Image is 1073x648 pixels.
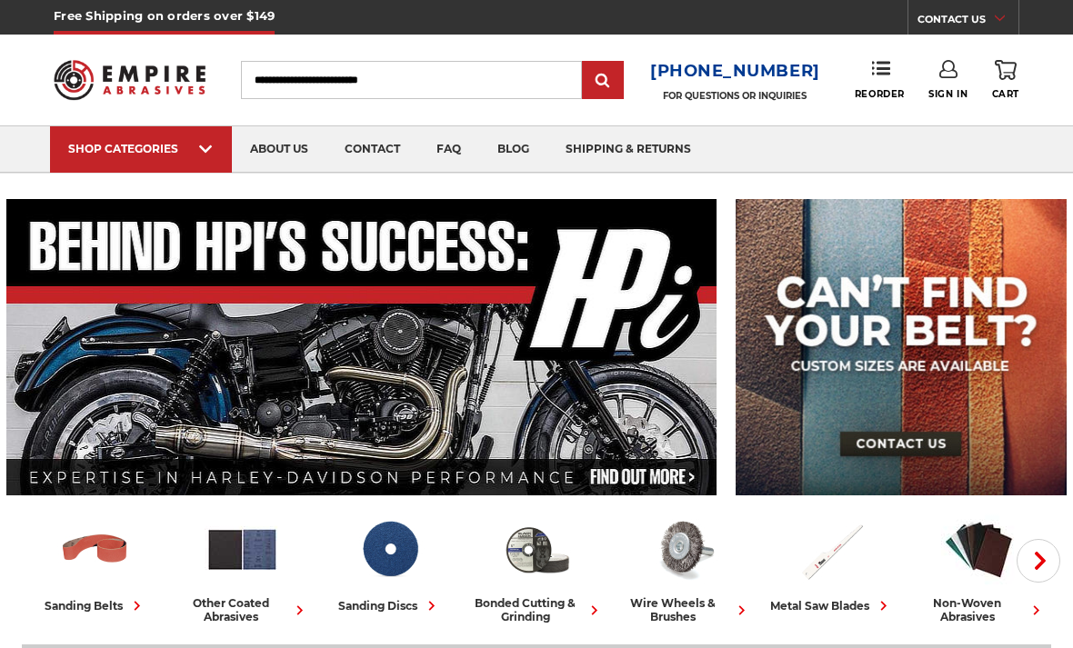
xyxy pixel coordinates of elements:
[913,512,1046,623] a: non-woven abrasives
[647,512,722,587] img: Wire Wheels & Brushes
[992,88,1019,100] span: Cart
[232,126,326,173] a: about us
[736,199,1067,495] img: promo banner for custom belts.
[918,9,1018,35] a: CONTACT US
[650,58,820,85] a: [PHONE_NUMBER]
[45,596,146,615] div: sanding belts
[418,126,479,173] a: faq
[6,199,717,495] img: Banner for an interview featuring Horsepower Inc who makes Harley performance upgrades featured o...
[205,512,280,587] img: Other Coated Abrasives
[176,596,309,623] div: other coated abrasives
[326,126,418,173] a: contact
[855,88,905,100] span: Reorder
[855,60,905,99] a: Reorder
[57,512,133,587] img: Sanding Belts
[324,512,456,615] a: sanding discs
[338,596,441,615] div: sanding discs
[913,596,1046,623] div: non-woven abrasives
[29,512,162,615] a: sanding belts
[992,60,1019,100] a: Cart
[618,596,751,623] div: wire wheels & brushes
[54,50,206,109] img: Empire Abrasives
[770,596,893,615] div: metal saw blades
[794,512,869,587] img: Metal Saw Blades
[1017,539,1060,583] button: Next
[68,142,214,155] div: SHOP CATEGORIES
[176,512,309,623] a: other coated abrasives
[499,512,575,587] img: Bonded Cutting & Grinding
[471,512,604,623] a: bonded cutting & grinding
[618,512,751,623] a: wire wheels & brushes
[352,512,427,587] img: Sanding Discs
[766,512,898,615] a: metal saw blades
[941,512,1017,587] img: Non-woven Abrasives
[479,126,547,173] a: blog
[547,126,709,173] a: shipping & returns
[585,63,621,99] input: Submit
[928,88,968,100] span: Sign In
[650,90,820,102] p: FOR QUESTIONS OR INQUIRIES
[471,596,604,623] div: bonded cutting & grinding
